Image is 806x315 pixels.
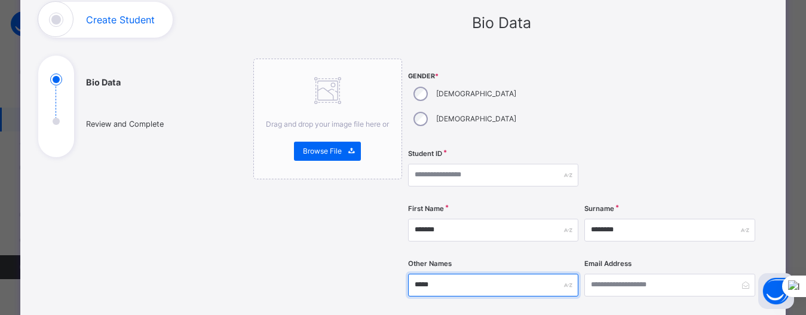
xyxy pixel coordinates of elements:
label: Email Address [584,259,632,269]
label: [DEMOGRAPHIC_DATA] [436,114,516,124]
label: Student ID [408,149,442,159]
h1: Create Student [86,15,155,25]
span: Gender [408,72,578,81]
span: Browse File [303,146,342,157]
label: First Name [408,204,444,214]
label: [DEMOGRAPHIC_DATA] [436,88,516,99]
label: Other Names [408,259,452,269]
div: Drag and drop your image file here orBrowse File [253,59,402,179]
button: Open asap [758,273,794,309]
label: Surname [584,204,614,214]
span: Drag and drop your image file here or [266,120,389,129]
span: Bio Data [472,14,531,32]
